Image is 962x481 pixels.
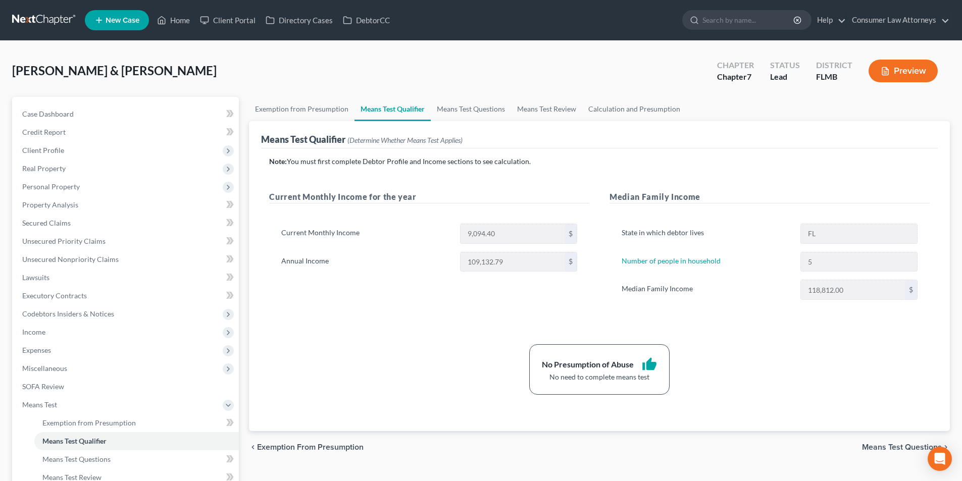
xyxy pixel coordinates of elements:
[22,182,80,191] span: Personal Property
[717,60,754,71] div: Chapter
[511,97,582,121] a: Means Test Review
[34,414,239,432] a: Exemption from Presumption
[22,382,64,391] span: SOFA Review
[22,400,57,409] span: Means Test
[257,443,364,451] span: Exemption from Presumption
[14,378,239,396] a: SOFA Review
[747,72,751,81] span: 7
[14,214,239,232] a: Secured Claims
[22,346,51,354] span: Expenses
[905,280,917,299] div: $
[22,237,106,245] span: Unsecured Priority Claims
[195,11,261,29] a: Client Portal
[22,128,66,136] span: Credit Report
[942,443,950,451] i: chevron_right
[276,252,454,272] label: Annual Income
[770,71,800,83] div: Lead
[801,224,917,243] input: State
[261,11,338,29] a: Directory Cases
[847,11,949,29] a: Consumer Law Attorneys
[106,17,139,24] span: New Case
[14,287,239,305] a: Executory Contracts
[542,372,657,382] div: No need to complete means test
[22,309,114,318] span: Codebtors Insiders & Notices
[565,224,577,243] div: $
[22,273,49,282] span: Lawsuits
[622,256,721,265] a: Number of people in household
[42,455,111,463] span: Means Test Questions
[642,357,657,372] i: thumb_up
[355,97,431,121] a: Means Test Qualifier
[801,280,905,299] input: 0.00
[14,123,239,141] a: Credit Report
[152,11,195,29] a: Home
[14,232,239,250] a: Unsecured Priority Claims
[869,60,938,82] button: Preview
[717,71,754,83] div: Chapter
[770,60,800,71] div: Status
[276,224,454,244] label: Current Monthly Income
[862,443,950,451] button: Means Test Questions chevron_right
[22,291,87,300] span: Executory Contracts
[565,252,577,272] div: $
[338,11,395,29] a: DebtorCC
[617,224,795,244] label: State in which debtor lives
[34,450,239,468] a: Means Test Questions
[542,359,634,370] div: No Presumption of Abuse
[14,196,239,214] a: Property Analysis
[862,443,942,451] span: Means Test Questions
[249,97,355,121] a: Exemption from Presumption
[42,418,136,427] span: Exemption from Presumption
[269,191,589,203] h5: Current Monthly Income for the year
[22,164,66,173] span: Real Property
[347,136,463,144] span: (Determine Whether Means Test Applies)
[12,63,217,78] span: [PERSON_NAME] & [PERSON_NAME]
[22,146,64,154] span: Client Profile
[261,133,463,145] div: Means Test Qualifier
[269,157,287,166] strong: Note:
[928,447,952,471] div: Open Intercom Messenger
[816,60,852,71] div: District
[249,443,257,451] i: chevron_left
[14,269,239,287] a: Lawsuits
[461,252,565,272] input: 0.00
[42,437,107,445] span: Means Test Qualifier
[617,280,795,300] label: Median Family Income
[22,219,71,227] span: Secured Claims
[582,97,686,121] a: Calculation and Presumption
[22,364,67,372] span: Miscellaneous
[801,252,917,272] input: --
[34,432,239,450] a: Means Test Qualifier
[461,224,565,243] input: 0.00
[249,443,364,451] button: chevron_left Exemption from Presumption
[22,200,78,209] span: Property Analysis
[816,71,852,83] div: FLMB
[702,11,795,29] input: Search by name...
[269,156,930,167] p: You must first complete Debtor Profile and Income sections to see calculation.
[22,255,119,263] span: Unsecured Nonpriority Claims
[812,11,846,29] a: Help
[22,110,74,118] span: Case Dashboard
[14,250,239,269] a: Unsecured Nonpriority Claims
[431,97,511,121] a: Means Test Questions
[22,328,45,336] span: Income
[14,105,239,123] a: Case Dashboard
[610,191,930,203] h5: Median Family Income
